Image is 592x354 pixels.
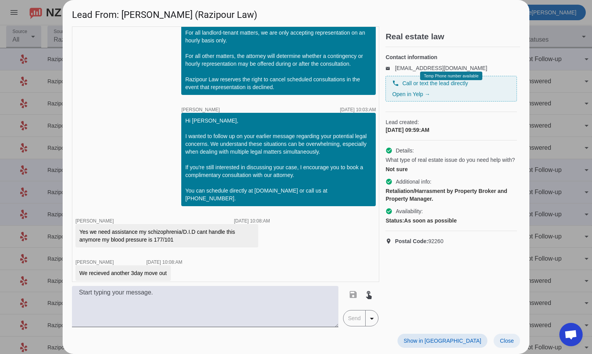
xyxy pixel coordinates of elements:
div: We recieved another 3day move out [79,269,167,277]
span: Show in [GEOGRAPHIC_DATA] [404,338,481,344]
a: [EMAIL_ADDRESS][DOMAIN_NAME] [395,65,487,71]
span: [PERSON_NAME] [75,259,114,265]
div: [DATE] 10:08:AM [146,260,182,265]
mat-icon: check_circle [385,208,392,215]
strong: Postal Code: [395,238,428,244]
span: Temp Phone number available [424,74,478,78]
button: Show in [GEOGRAPHIC_DATA] [398,334,487,348]
mat-icon: touch_app [364,290,373,299]
strong: Status: [385,217,404,224]
div: As soon as possible [385,217,517,224]
div: Open chat [559,323,583,346]
div: [DATE] 10:03:AM [340,107,376,112]
span: 92260 [395,237,443,245]
span: Additional info: [396,178,431,186]
div: Not sure [385,165,517,173]
mat-icon: email [385,66,395,70]
div: Yes we need assistance my schizophrenia/D.I.D cant handle this anymore my blood pressure is 177/101 [79,228,254,244]
h2: Real estate law [385,33,520,40]
div: Retaliation/Harrasment by Property Broker and Property Manager. [385,187,517,203]
span: Lead created: [385,118,517,126]
div: Hi [PERSON_NAME], I wanted to follow up on your earlier message regarding your potential legal co... [185,117,372,202]
mat-icon: arrow_drop_down [367,314,377,323]
mat-icon: check_circle [385,147,392,154]
div: [DATE] 09:59:AM [385,126,517,134]
div: For all landlord-tenant matters, we are only accepting representation on an hourly basis only. Fo... [185,29,372,91]
span: Availability: [396,207,423,215]
a: Open in Yelp → [392,91,430,97]
mat-icon: phone [392,80,399,87]
mat-icon: location_on [385,238,395,244]
div: [DATE] 10:08:AM [234,219,270,223]
span: What type of real estate issue do you need help with? [385,156,515,164]
span: [PERSON_NAME] [181,107,220,112]
span: [PERSON_NAME] [75,218,114,224]
span: Call or text the lead directly [402,79,468,87]
span: Details: [396,147,414,154]
mat-icon: check_circle [385,178,392,185]
span: Close [500,338,514,344]
button: Close [494,334,520,348]
h4: Contact information [385,53,517,61]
